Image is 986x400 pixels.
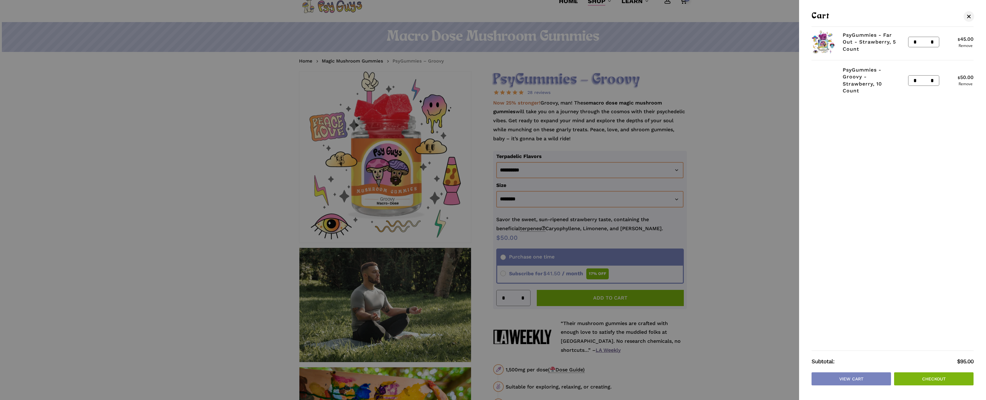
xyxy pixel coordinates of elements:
a: Remove PsyGummies - Far Out - Strawberry, 5 Count from cart [958,44,974,48]
a: PsyGummies - Groovy - Strawberry, 10 Count [843,67,882,94]
bdi: 50.00 [958,74,974,80]
a: Checkout [894,372,974,385]
a: PsyGummies - Far Out - Strawberry, 5 Count [843,32,896,52]
img: Psychedelic mushroom gummies in a colorful jar. [812,30,835,54]
img: Psychedelic mushroom gummies jar with colorful designs. [812,69,835,92]
bdi: 95.00 [957,358,974,365]
a: View cart [812,372,891,385]
input: Product quantity [918,76,929,86]
span: Cart [812,12,830,20]
input: Product quantity [918,37,929,47]
span: $ [957,358,960,365]
a: Remove PsyGummies - Groovy - Strawberry, 10 Count from cart [958,82,974,86]
bdi: 45.00 [958,36,974,42]
span: $ [958,76,960,80]
span: $ [958,37,960,42]
strong: Subtotal: [812,357,957,366]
